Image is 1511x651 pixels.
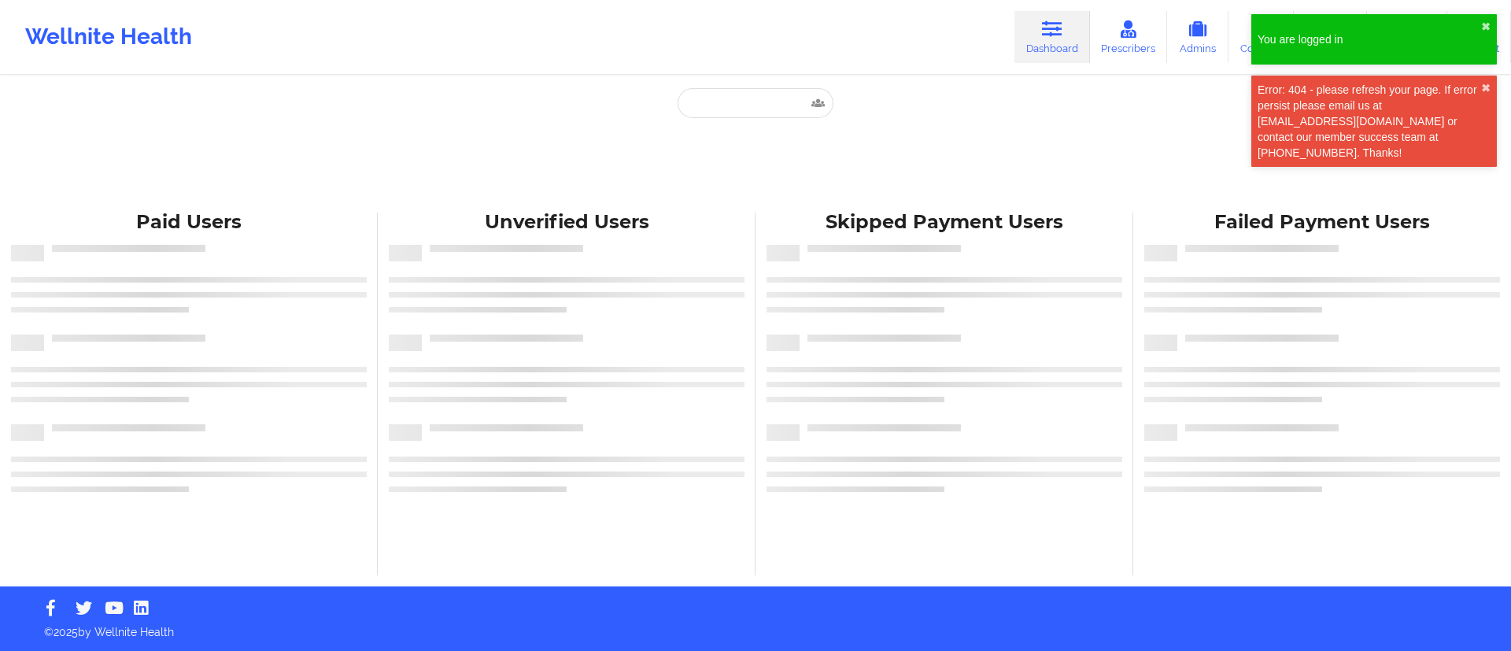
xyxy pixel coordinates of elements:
[1481,82,1491,94] button: close
[1090,11,1168,63] a: Prescribers
[1228,11,1294,63] a: Coaches
[1167,11,1228,63] a: Admins
[1258,31,1481,47] div: You are logged in
[11,210,367,235] div: Paid Users
[767,210,1122,235] div: Skipped Payment Users
[1481,20,1491,33] button: close
[33,613,1478,640] p: © 2025 by Wellnite Health
[1144,210,1500,235] div: Failed Payment Users
[1258,82,1481,161] div: Error: 404 - please refresh your page. If error persist please email us at [EMAIL_ADDRESS][DOMAIN...
[389,210,744,235] div: Unverified Users
[1014,11,1090,63] a: Dashboard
